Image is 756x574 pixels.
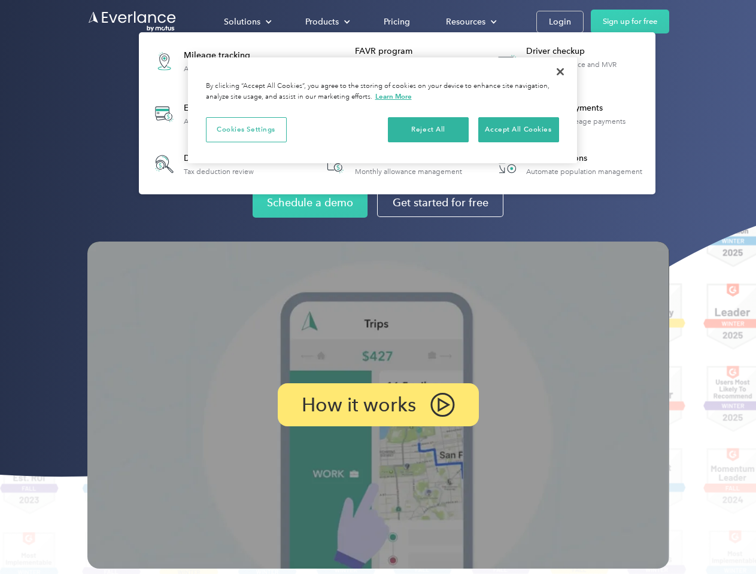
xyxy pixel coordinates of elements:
a: Login [536,11,584,33]
a: Mileage trackingAutomatic mileage logs [145,39,268,83]
button: Reject All [388,117,469,142]
div: By clicking “Accept All Cookies”, you agree to the storing of cookies on your device to enhance s... [206,81,559,102]
div: Cookie banner [188,57,577,163]
div: Products [305,14,339,29]
a: FAVR programFixed & Variable Rate reimbursement design & management [316,39,478,83]
a: More information about your privacy, opens in a new tab [375,92,412,100]
input: Submit [88,71,148,96]
div: HR Integrations [526,152,642,164]
div: Driver checkup [526,45,649,57]
div: License, insurance and MVR verification [526,60,649,77]
a: Go to homepage [87,10,177,33]
a: Driver checkupLicense, insurance and MVR verification [487,39,649,83]
a: Schedule a demo [253,188,368,218]
button: Accept All Cookies [478,117,559,142]
div: Mileage tracking [184,50,262,62]
a: HR IntegrationsAutomate population management [487,145,648,184]
div: Resources [446,14,485,29]
div: Deduction finder [184,152,254,164]
div: Expense tracking [184,102,270,114]
a: Deduction finderTax deduction review [145,145,260,184]
a: Pricing [372,11,422,32]
a: Expense trackingAutomatic transaction logs [145,92,276,136]
p: How it works [302,398,416,412]
div: Resources [434,11,506,32]
nav: Products [139,32,655,194]
button: Cookies Settings [206,117,287,142]
a: Accountable planMonthly allowance management [316,145,468,184]
button: Close [547,59,573,85]
div: Pricing [384,14,410,29]
div: Automatic transaction logs [184,117,270,126]
a: Sign up for free [591,10,669,33]
div: Solutions [224,14,260,29]
div: Products [293,11,360,32]
div: Solutions [212,11,281,32]
div: Tax deduction review [184,167,254,176]
div: Automatic mileage logs [184,65,262,73]
div: Login [549,14,571,29]
div: FAVR program [355,45,478,57]
div: Monthly allowance management [355,167,462,176]
a: Get started for free [377,188,503,217]
div: Privacy [188,57,577,163]
div: Automate population management [526,167,642,176]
